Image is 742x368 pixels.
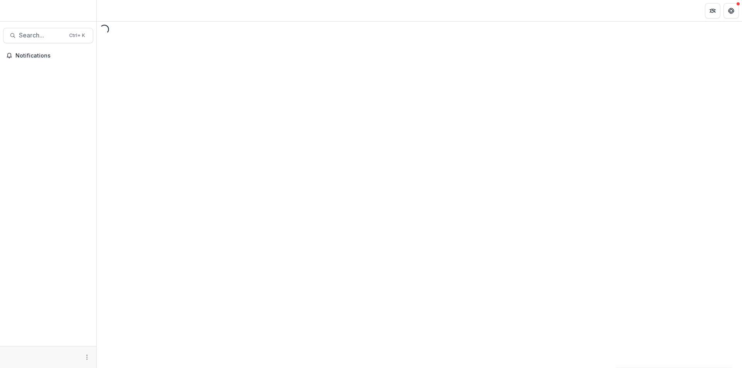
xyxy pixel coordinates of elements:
[705,3,720,19] button: Partners
[68,31,87,40] div: Ctrl + K
[82,353,92,362] button: More
[723,3,739,19] button: Get Help
[15,53,90,59] span: Notifications
[3,49,93,62] button: Notifications
[19,32,65,39] span: Search...
[3,28,93,43] button: Search...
